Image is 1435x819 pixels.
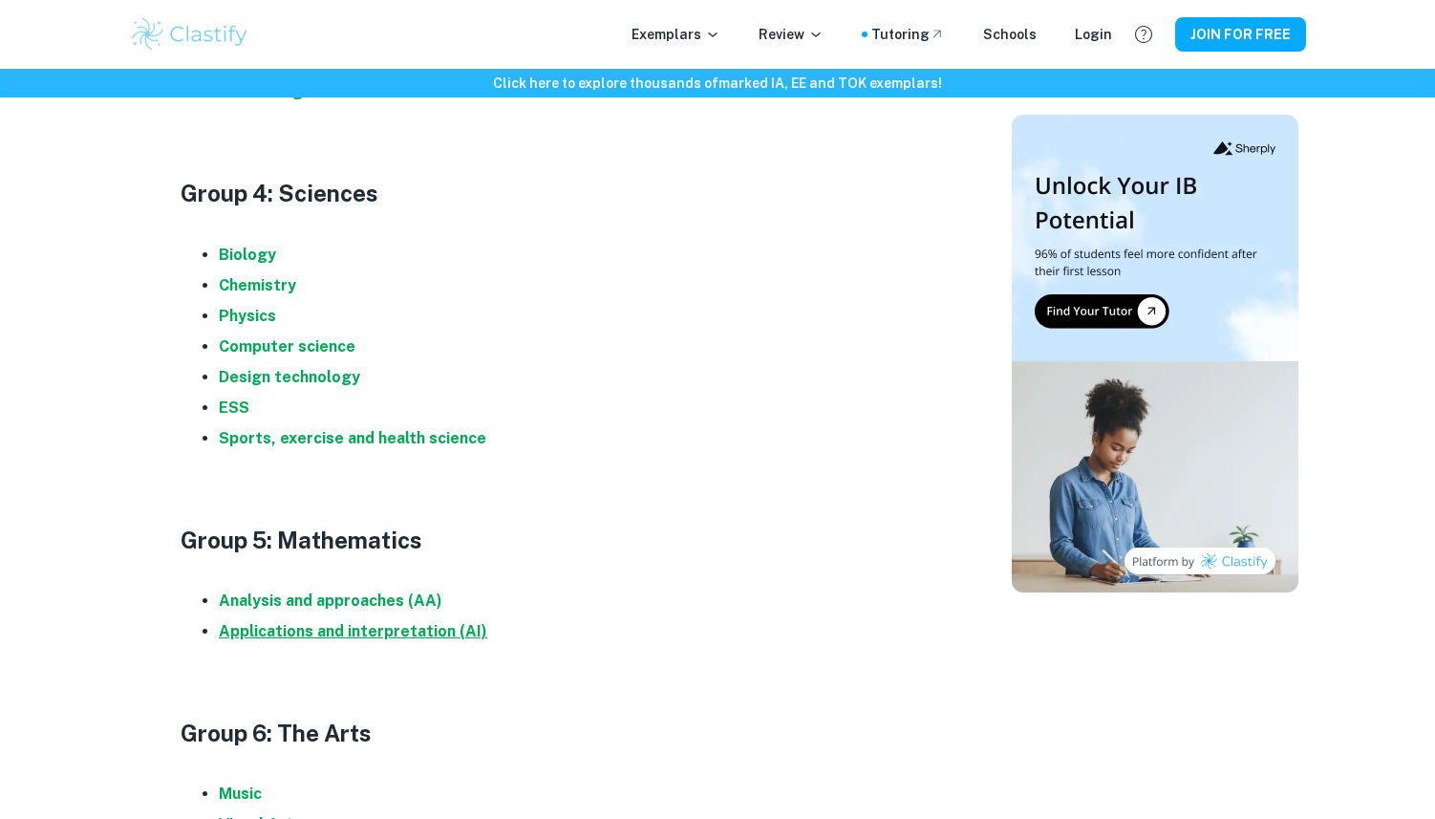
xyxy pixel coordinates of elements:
[219,622,487,640] a: Applications and interpretation (AI)
[1127,18,1160,51] button: Help and Feedback
[181,176,945,210] h3: Group 4: Sciences
[219,785,262,803] a: Music
[219,307,276,325] a: Physics
[759,24,824,45] p: Review
[219,246,276,264] a: Biology
[219,337,355,356] a: Computer science
[181,523,945,557] h3: Group 5: Mathematics
[129,15,250,54] img: Clastify logo
[1075,24,1112,45] a: Login
[871,24,945,45] a: Tutoring
[4,73,1431,94] h6: Click here to explore thousands of marked IA, EE and TOK exemplars !
[219,276,296,294] a: Chemistry
[1012,115,1298,593] img: Thumbnail
[181,716,945,750] h3: Group 6: The Arts
[219,399,249,417] a: ESS
[983,24,1037,45] a: Schools
[219,592,442,610] a: Analysis and approaches (AA)
[219,429,486,447] a: Sports, exercise and health science
[632,24,720,45] p: Exemplars
[219,368,360,386] a: Design technology
[1175,17,1306,52] button: JOIN FOR FREE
